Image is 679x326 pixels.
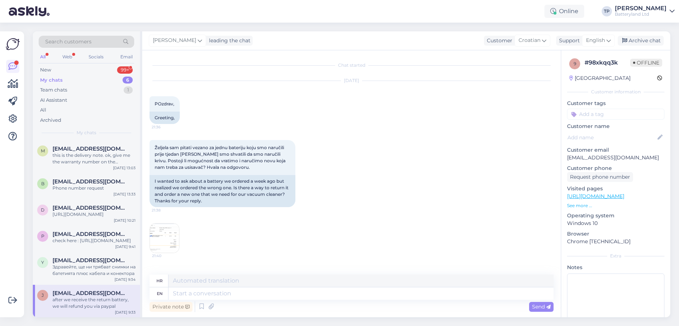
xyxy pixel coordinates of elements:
[115,244,136,249] div: [DATE] 9:41
[40,77,63,84] div: My chats
[556,37,580,44] div: Support
[53,152,136,165] div: this is the delivery note. ok, give me the warranty number on the warranty card please
[150,62,554,69] div: Chat started
[615,5,667,11] div: [PERSON_NAME]
[61,52,74,62] div: Web
[630,59,662,67] span: Offline
[152,124,179,130] span: 21:36
[123,77,133,84] div: 6
[117,66,133,74] div: 99+
[155,101,174,106] span: POzdrav,
[150,77,554,84] div: [DATE]
[153,36,196,44] span: [PERSON_NAME]
[114,218,136,223] div: [DATE] 10:21
[567,100,664,107] p: Customer tags
[6,37,20,51] img: Askly Logo
[45,38,92,46] span: Search customers
[615,5,675,17] a: [PERSON_NAME]Batteryland Ltd
[113,191,136,197] div: [DATE] 13:33
[567,193,624,199] a: [URL][DOMAIN_NAME]
[567,172,633,182] div: Request phone number
[567,89,664,95] div: Customer information
[87,52,105,62] div: Socials
[115,310,136,315] div: [DATE] 9:33
[40,86,67,94] div: Team chats
[53,205,128,211] span: d_trela@wp.pl
[567,202,664,209] p: See more ...
[53,178,128,185] span: bizzy58496@gmail.com
[602,6,612,16] div: TP
[152,207,179,213] span: 21:38
[567,133,656,141] input: Add name
[519,36,540,44] span: Croatian
[53,237,136,244] div: check here : [URL][DOMAIN_NAME]
[42,292,44,298] span: j
[77,129,96,136] span: My chats
[40,106,46,114] div: All
[53,290,128,296] span: jelenalegcevic@gmail.com
[113,165,136,171] div: [DATE] 13:03
[586,36,605,44] span: English
[532,303,551,310] span: Send
[567,185,664,193] p: Visited pages
[40,66,51,74] div: New
[567,164,664,172] p: Customer phone
[53,257,128,264] span: yanakihristov@gmail.com
[156,275,163,287] div: hr
[206,37,251,44] div: leading the chat
[567,212,664,220] p: Operating system
[567,253,664,259] div: Extra
[567,146,664,154] p: Customer email
[41,181,44,186] span: b
[41,233,44,239] span: p
[53,185,136,191] div: Phone number request
[41,148,45,154] span: M
[574,61,576,66] span: 9
[567,154,664,162] p: [EMAIL_ADDRESS][DOMAIN_NAME]
[544,5,584,18] div: Online
[150,112,180,124] div: Greeting,
[41,207,44,213] span: d
[119,52,134,62] div: Email
[53,145,128,152] span: Mariandumitru.87@icloud.com
[484,37,512,44] div: Customer
[150,175,295,207] div: I wanted to ask about a battery we ordered a week ago but realized we ordered the wrong one. Is t...
[53,211,136,218] div: [URL][DOMAIN_NAME]
[40,97,67,104] div: AI Assistant
[41,260,44,265] span: y
[567,220,664,227] p: Windows 10
[40,117,61,124] div: Archived
[53,296,136,310] div: after we receive the return battery, we will refund you via paypal
[567,264,664,271] p: Notes
[567,230,664,238] p: Browser
[124,86,133,94] div: 1
[567,123,664,130] p: Customer name
[618,36,664,46] div: Archive chat
[115,277,136,282] div: [DATE] 9:34
[157,287,163,300] div: en
[53,231,128,237] span: philipp.leising1@gmail.com
[39,52,47,62] div: All
[53,264,136,277] div: Здравейте, ще ни трябват снимки на батетията плюс кабела и конектора
[567,109,664,120] input: Add a tag
[155,145,287,170] span: Željela sam pitati vezano za jednu bateriju koju smo naručili prije tjedan [PERSON_NAME] smo shva...
[150,224,179,253] img: Attachment
[152,253,179,259] span: 21:40
[567,238,664,245] p: Chrome [TECHNICAL_ID]
[569,74,630,82] div: [GEOGRAPHIC_DATA]
[585,58,630,67] div: # 98xkqq3k
[615,11,667,17] div: Batteryland Ltd
[150,302,193,312] div: Private note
